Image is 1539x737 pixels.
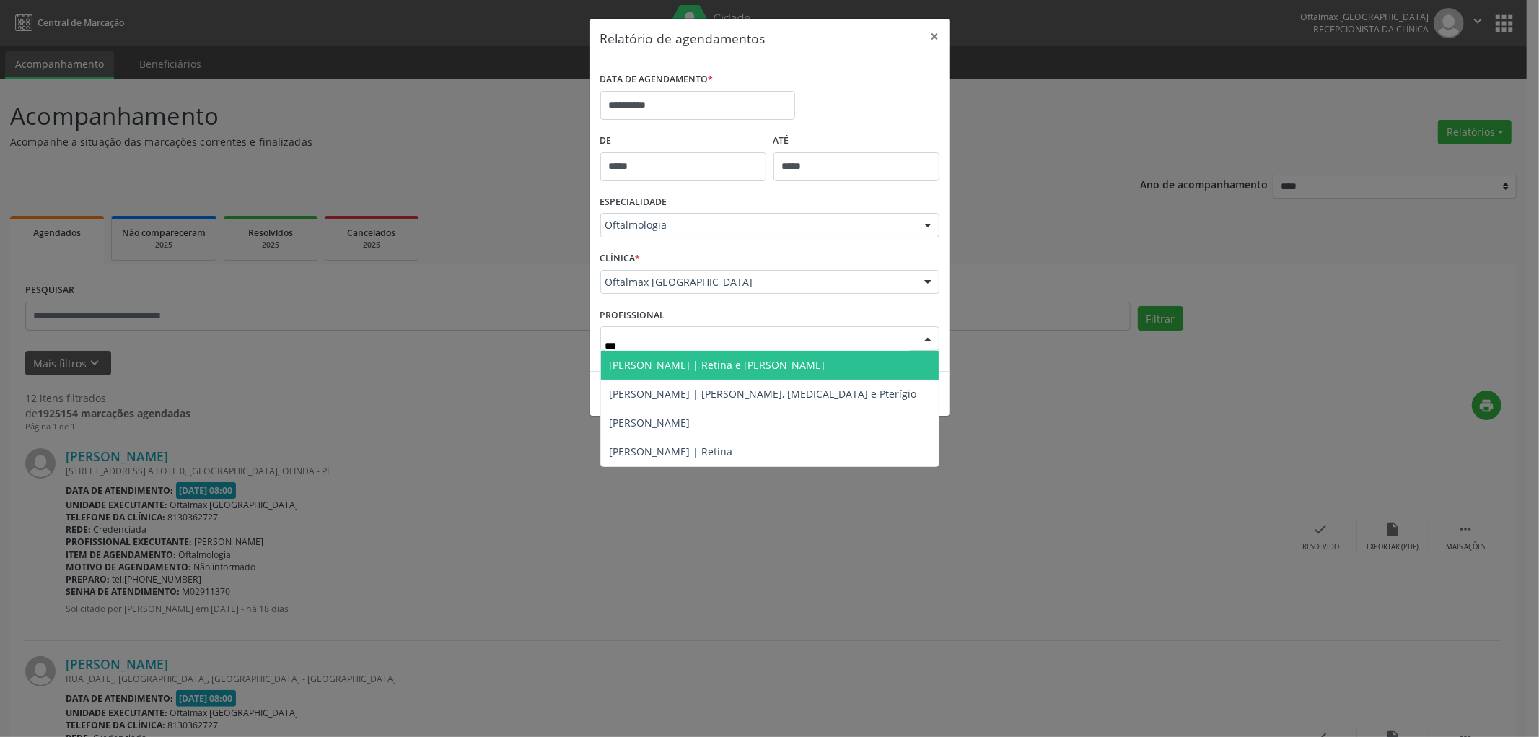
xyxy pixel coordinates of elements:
label: PROFISSIONAL [600,304,665,326]
button: Close [921,19,950,54]
label: CLÍNICA [600,248,641,270]
label: ATÉ [773,130,939,152]
span: [PERSON_NAME] | Retina [610,445,733,458]
span: [PERSON_NAME] [610,416,690,429]
span: Oftalmologia [605,218,910,232]
h5: Relatório de agendamentos [600,29,766,48]
span: [PERSON_NAME] | [PERSON_NAME], [MEDICAL_DATA] e Pterígio [610,387,917,401]
label: ESPECIALIDADE [600,191,667,214]
label: DATA DE AGENDAMENTO [600,69,714,91]
label: De [600,130,766,152]
span: Oftalmax [GEOGRAPHIC_DATA] [605,275,910,289]
span: [PERSON_NAME] | Retina e [PERSON_NAME] [610,358,825,372]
